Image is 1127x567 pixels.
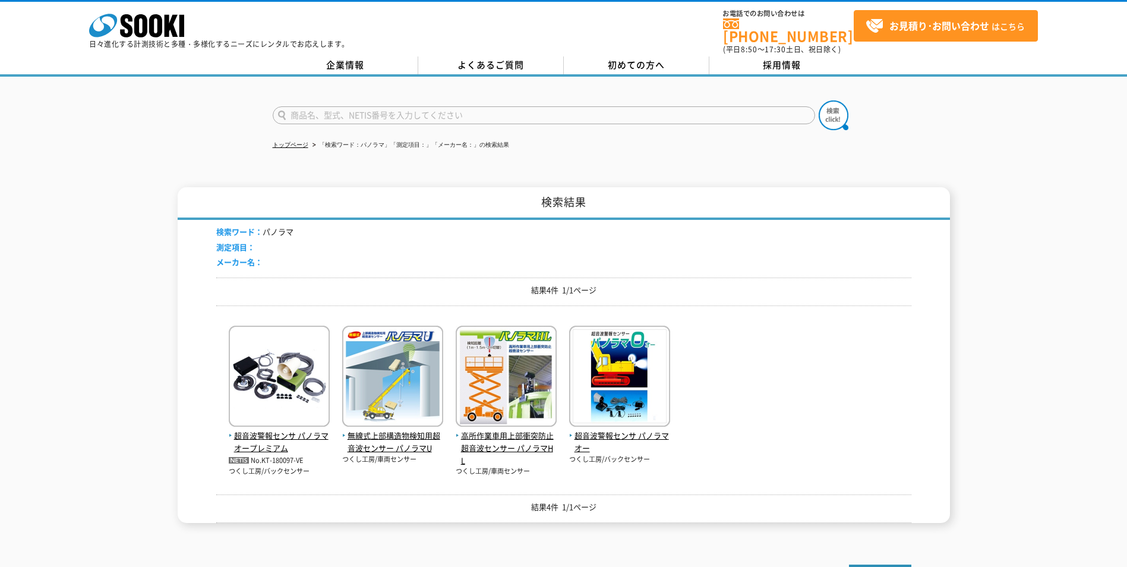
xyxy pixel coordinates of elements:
[178,187,950,220] h1: 検索結果
[723,44,841,55] span: (平日 ～ 土日、祝日除く)
[342,326,443,430] img: パノラマU
[342,430,443,455] span: 無線式上部構造物検知用超音波センサー パノラマU
[723,18,854,43] a: [PHONE_NUMBER]
[229,326,330,430] img: パノラマオープレミアム
[216,284,911,297] p: 結果4件 1/1ページ
[418,56,564,74] a: よくあるご質問
[456,326,557,430] img: パノラマHL
[709,56,855,74] a: 採用情報
[342,455,443,465] p: つくし工房/車両センサー
[819,100,848,130] img: btn_search.png
[456,430,557,467] span: 高所作業車用上部衝突防止超音波センサー パノラマHL
[564,56,709,74] a: 初めての方へ
[229,430,330,455] span: 超音波警報センサ パノラマオープレミアム
[216,226,263,237] span: 検索ワード：
[342,417,443,454] a: 無線式上部構造物検知用超音波センサー パノラマU
[854,10,1038,42] a: お見積り･お問い合わせはこちら
[216,226,293,238] li: パノラマ
[273,141,308,148] a: トップページ
[229,417,330,454] a: 超音波警報センサ パノラマオープレミアム
[216,241,255,253] span: 測定項目：
[273,106,815,124] input: 商品名、型式、NETIS番号を入力してください
[456,417,557,467] a: 高所作業車用上部衝突防止超音波センサー パノラマHL
[765,44,786,55] span: 17:30
[741,44,757,55] span: 8:50
[723,10,854,17] span: お電話でのお問い合わせは
[569,417,670,454] a: 超音波警報センサ パノラマオー
[229,467,330,477] p: つくし工房/バックセンサー
[608,58,665,71] span: 初めての方へ
[569,455,670,465] p: つくし工房/バックセンサー
[456,467,557,477] p: つくし工房/車両センサー
[866,17,1025,35] span: はこちら
[216,501,911,514] p: 結果4件 1/1ページ
[216,256,263,267] span: メーカー名：
[310,139,509,152] li: 「検索ワード：パノラマ」「測定項目：」「メーカー名：」の検索結果
[889,18,989,33] strong: お見積り･お問い合わせ
[569,430,670,455] span: 超音波警報センサ パノラマオー
[273,56,418,74] a: 企業情報
[569,326,670,430] img: パノラマオー
[89,40,349,48] p: 日々進化する計測技術と多種・多様化するニーズにレンタルでお応えします。
[229,455,330,467] p: No.KT-180097-VE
